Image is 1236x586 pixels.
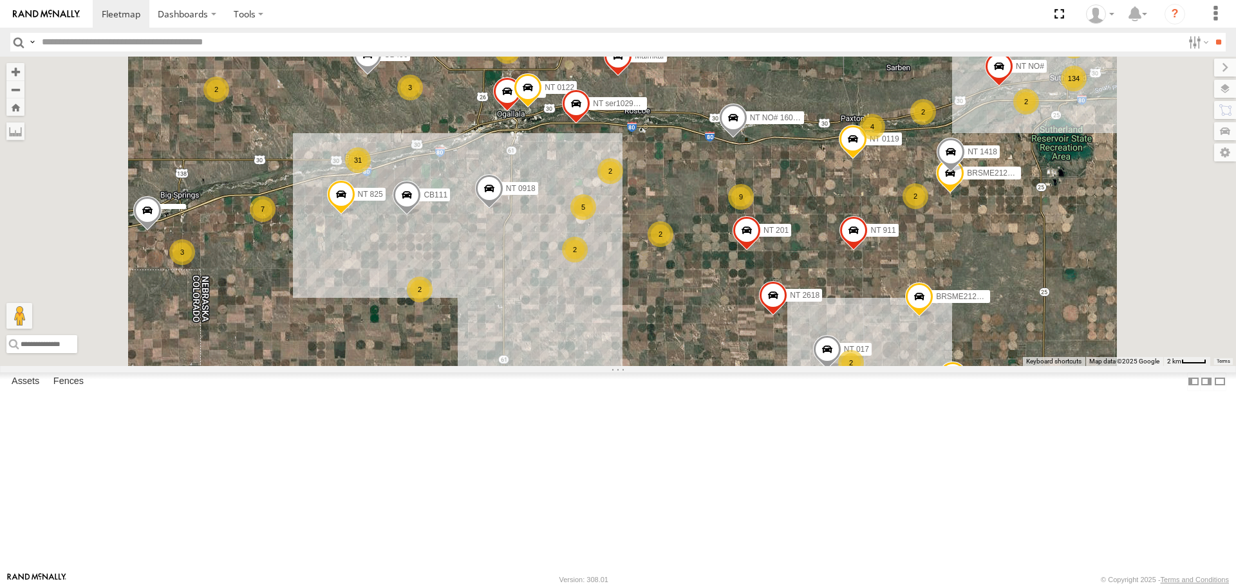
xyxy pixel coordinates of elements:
div: 2 [648,221,673,247]
span: NT 1418 [968,147,997,156]
span: BRSME21213419025846 [967,169,1054,178]
a: Terms (opens in new tab) [1217,358,1230,363]
button: Zoom in [6,63,24,80]
div: 7 [250,196,276,222]
label: Dock Summary Table to the Right [1200,372,1213,391]
button: Map Scale: 2 km per 35 pixels [1163,357,1210,366]
span: 2 km [1167,358,1181,365]
span: NT 2618 [790,291,819,300]
label: Assets [5,373,46,391]
a: Visit our Website [7,573,66,586]
i: ? [1165,4,1185,24]
span: NT 911 [870,226,895,235]
span: NT NO# [1016,62,1044,71]
label: Dock Summary Table to the Left [1187,372,1200,391]
span: NT NO# 1600 AS [750,114,810,123]
div: 2 [903,183,928,209]
label: Hide Summary Table [1213,372,1226,391]
span: NT 017 [844,345,869,354]
span: NT 0918 [506,185,536,194]
label: Search Query [27,33,37,51]
div: Cary Cook [1081,5,1119,24]
span: Map data ©2025 Google [1089,358,1159,365]
div: 2 [838,350,864,376]
label: Search Filter Options [1183,33,1211,51]
button: Zoom out [6,80,24,98]
button: Zoom Home [6,98,24,116]
span: NT 825 [358,190,383,199]
img: rand-logo.svg [13,10,80,19]
div: © Copyright 2025 - [1101,576,1229,583]
label: Measure [6,122,24,140]
div: 2 [407,277,433,302]
div: 2 [910,99,936,125]
div: 4 [859,114,885,140]
div: 9 [728,184,754,210]
a: Terms and Conditions [1161,576,1229,583]
div: 31 [345,147,371,173]
span: NT 0122 [545,83,574,92]
div: 134 [1061,66,1087,91]
div: 3 [397,75,423,100]
span: BRSME21213419025970 [936,293,1024,302]
div: 3 [169,239,195,265]
button: Drag Pegman onto the map to open Street View [6,303,32,329]
div: 2 [562,237,588,262]
span: NT 201 [763,226,789,235]
label: Fences [47,373,90,391]
div: 2 [203,77,229,102]
span: NT 0119 [870,134,899,143]
div: 2 [597,158,623,184]
button: Keyboard shortcuts [1026,357,1081,366]
div: 5 [570,194,596,220]
span: CB111 [424,191,447,200]
label: Map Settings [1214,143,1236,161]
span: NT ser1029725 [593,99,646,108]
div: Version: 308.01 [559,576,608,583]
div: 2 [1013,89,1039,114]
